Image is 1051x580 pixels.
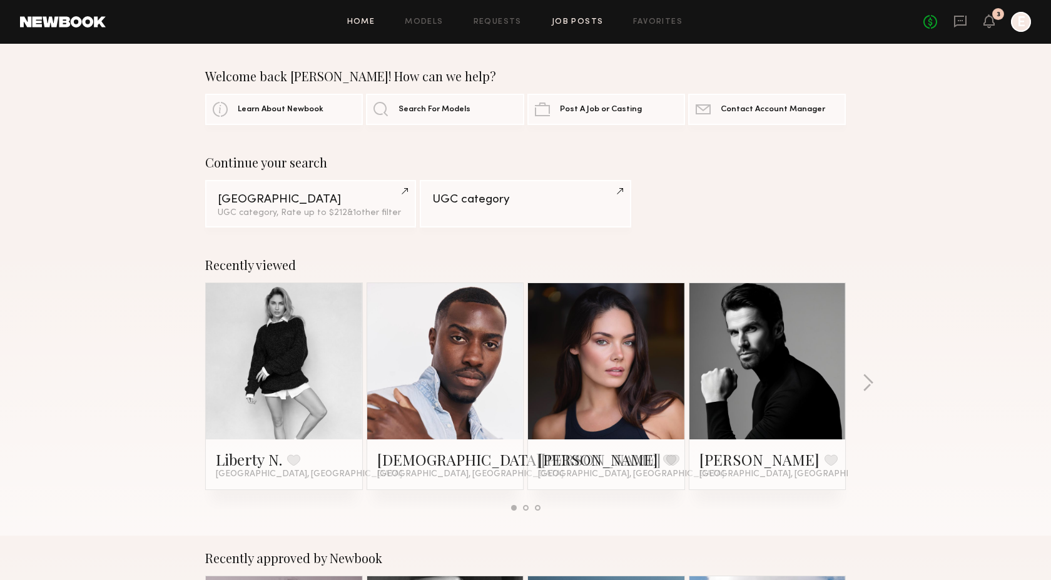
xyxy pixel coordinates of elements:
[205,257,846,272] div: Recently viewed
[552,18,604,26] a: Job Posts
[699,449,820,469] a: [PERSON_NAME]
[377,449,661,469] a: [DEMOGRAPHIC_DATA][PERSON_NAME]
[721,106,825,114] span: Contact Account Manager
[218,194,404,206] div: [GEOGRAPHIC_DATA]
[699,469,886,479] span: [GEOGRAPHIC_DATA], [GEOGRAPHIC_DATA]
[527,94,685,125] a: Post A Job or Casting
[238,106,323,114] span: Learn About Newbook
[420,180,631,227] a: UGC category
[216,469,402,479] span: [GEOGRAPHIC_DATA], [GEOGRAPHIC_DATA]
[205,155,846,170] div: Continue your search
[205,180,416,227] a: [GEOGRAPHIC_DATA]UGC category, Rate up to $212&1other filter
[216,449,282,469] a: Liberty N.
[347,18,375,26] a: Home
[377,469,564,479] span: [GEOGRAPHIC_DATA], [GEOGRAPHIC_DATA]
[560,106,642,114] span: Post A Job or Casting
[205,94,363,125] a: Learn About Newbook
[538,449,658,469] a: [PERSON_NAME]
[1011,12,1031,32] a: E
[538,469,724,479] span: [GEOGRAPHIC_DATA], [GEOGRAPHIC_DATA]
[405,18,443,26] a: Models
[432,194,618,206] div: UGC category
[205,551,846,566] div: Recently approved by Newbook
[688,94,846,125] a: Contact Account Manager
[474,18,522,26] a: Requests
[205,69,846,84] div: Welcome back [PERSON_NAME]! How can we help?
[633,18,683,26] a: Favorites
[347,209,401,217] span: & 1 other filter
[366,94,524,125] a: Search For Models
[218,209,404,217] div: UGC category, Rate up to $212
[399,106,470,114] span: Search For Models
[997,11,1000,18] div: 3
